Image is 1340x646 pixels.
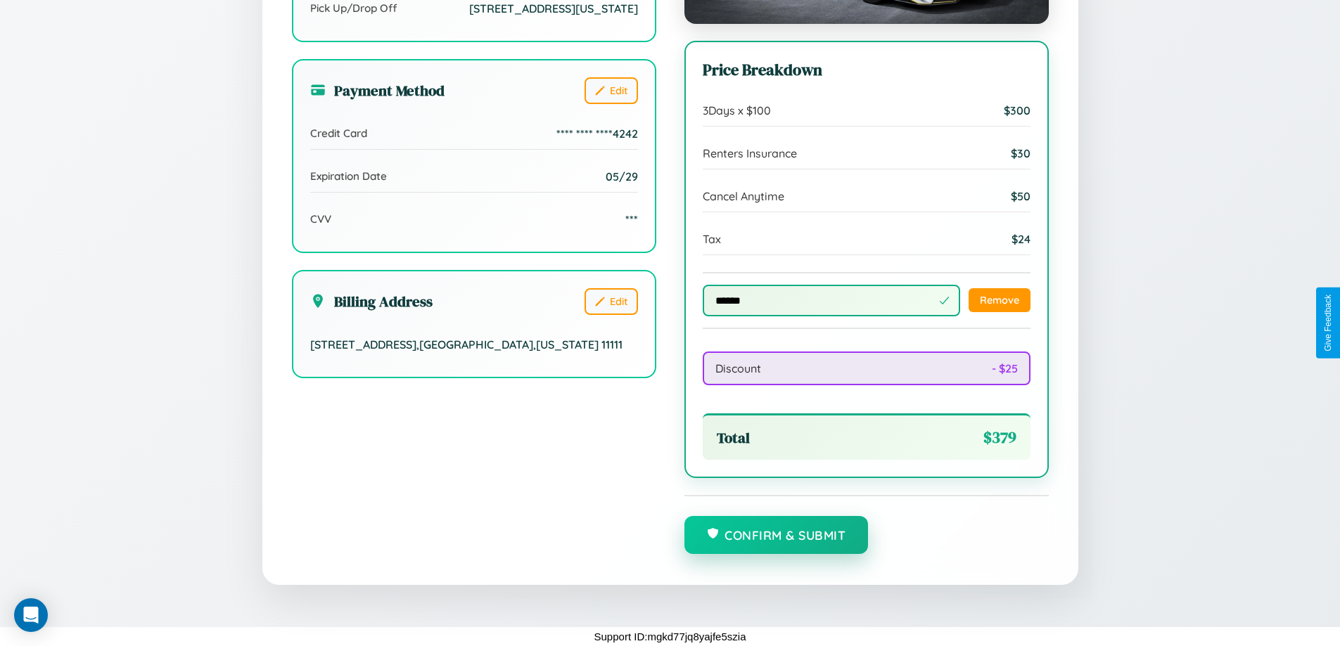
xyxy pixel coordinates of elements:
[606,169,638,183] span: 05/29
[1004,103,1030,117] span: $ 300
[1011,189,1030,203] span: $ 50
[715,361,761,375] span: Discount
[1323,295,1333,351] div: Give Feedback
[469,1,638,15] span: [STREET_ADDRESS][US_STATE]
[992,361,1018,375] span: - $ 25
[969,288,1030,312] button: Remove
[1011,146,1030,160] span: $ 30
[310,169,387,183] span: Expiration Date
[594,627,746,646] p: Support ID: mgkd77jq8yajfe5szia
[14,598,48,632] div: Open Intercom Messenger
[717,427,750,448] span: Total
[310,1,397,15] span: Pick Up/Drop Off
[684,516,869,554] button: Confirm & Submit
[310,212,331,226] span: CVV
[1012,232,1030,246] span: $ 24
[703,103,771,117] span: 3 Days x $ 100
[703,59,1030,81] h3: Price Breakdown
[703,146,797,160] span: Renters Insurance
[703,189,784,203] span: Cancel Anytime
[310,291,433,311] h3: Billing Address
[983,427,1016,448] span: $ 379
[310,127,367,140] span: Credit Card
[310,337,623,351] span: [STREET_ADDRESS] , [GEOGRAPHIC_DATA] , [US_STATE] 11111
[310,80,445,101] h3: Payment Method
[585,77,638,104] button: Edit
[703,232,721,246] span: Tax
[585,288,638,315] button: Edit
